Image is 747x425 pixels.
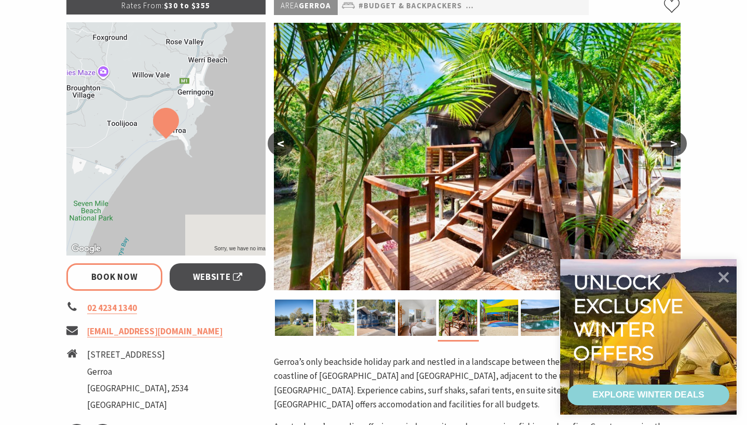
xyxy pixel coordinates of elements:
a: 02 4234 1340 [87,302,137,314]
a: Click to see this area on Google Maps [69,242,103,256]
button: > [661,131,687,156]
img: Surf shak [357,300,395,336]
div: Unlock exclusive winter offers [573,271,688,365]
a: Website [170,263,266,291]
li: Gerroa [87,365,188,379]
img: Safari Tents at Seven Mile Beach Holiday Park [274,23,681,290]
img: Safari Tents at Seven Mile Beach Holiday Park [439,300,477,336]
img: shack 2 [398,300,436,336]
img: Combi Van, Camping, Caravanning, Sites along Crooked River at Seven Mile Beach Holiday Park [275,300,313,336]
button: < [268,131,294,156]
img: Google [69,242,103,256]
a: EXPLORE WINTER DEALS [568,385,729,405]
img: jumping pillow [480,300,518,336]
li: [GEOGRAPHIC_DATA] [87,398,188,412]
span: Rates From: [121,1,164,10]
img: Beachside Pool [521,300,559,336]
li: [STREET_ADDRESS] [87,348,188,362]
span: Area [281,1,299,10]
p: Gerroa’s only beachside holiday park and nestled in a landscape between the northern end of the e... [274,355,681,412]
div: EXPLORE WINTER DEALS [592,385,704,405]
li: [GEOGRAPHIC_DATA], 2534 [87,381,188,395]
span: Website [193,270,243,284]
a: Book Now [66,263,162,291]
img: Welcome to Seven Mile Beach Holiday Park [316,300,354,336]
a: [EMAIL_ADDRESS][DOMAIN_NAME] [87,325,223,337]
